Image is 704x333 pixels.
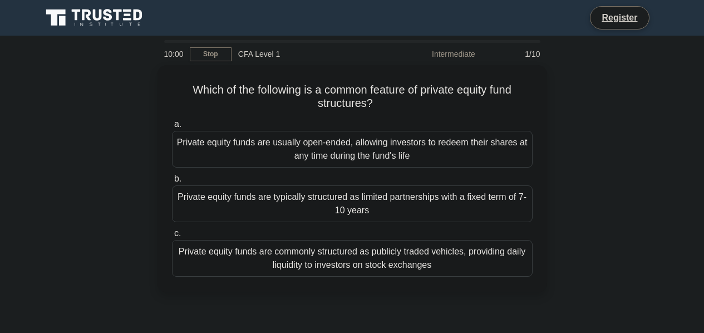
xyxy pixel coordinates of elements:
span: b. [174,174,181,183]
div: 1/10 [482,43,547,65]
div: Private equity funds are commonly structured as publicly traded vehicles, providing daily liquidi... [172,240,533,277]
span: a. [174,119,181,129]
div: CFA Level 1 [232,43,385,65]
h5: Which of the following is a common feature of private equity fund structures? [171,83,534,111]
a: Stop [190,47,232,61]
div: 10:00 [157,43,190,65]
div: Private equity funds are usually open-ended, allowing investors to redeem their shares at any tim... [172,131,533,168]
span: c. [174,228,181,238]
a: Register [595,11,644,25]
div: Intermediate [385,43,482,65]
div: Private equity funds are typically structured as limited partnerships with a fixed term of 7-10 y... [172,185,533,222]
